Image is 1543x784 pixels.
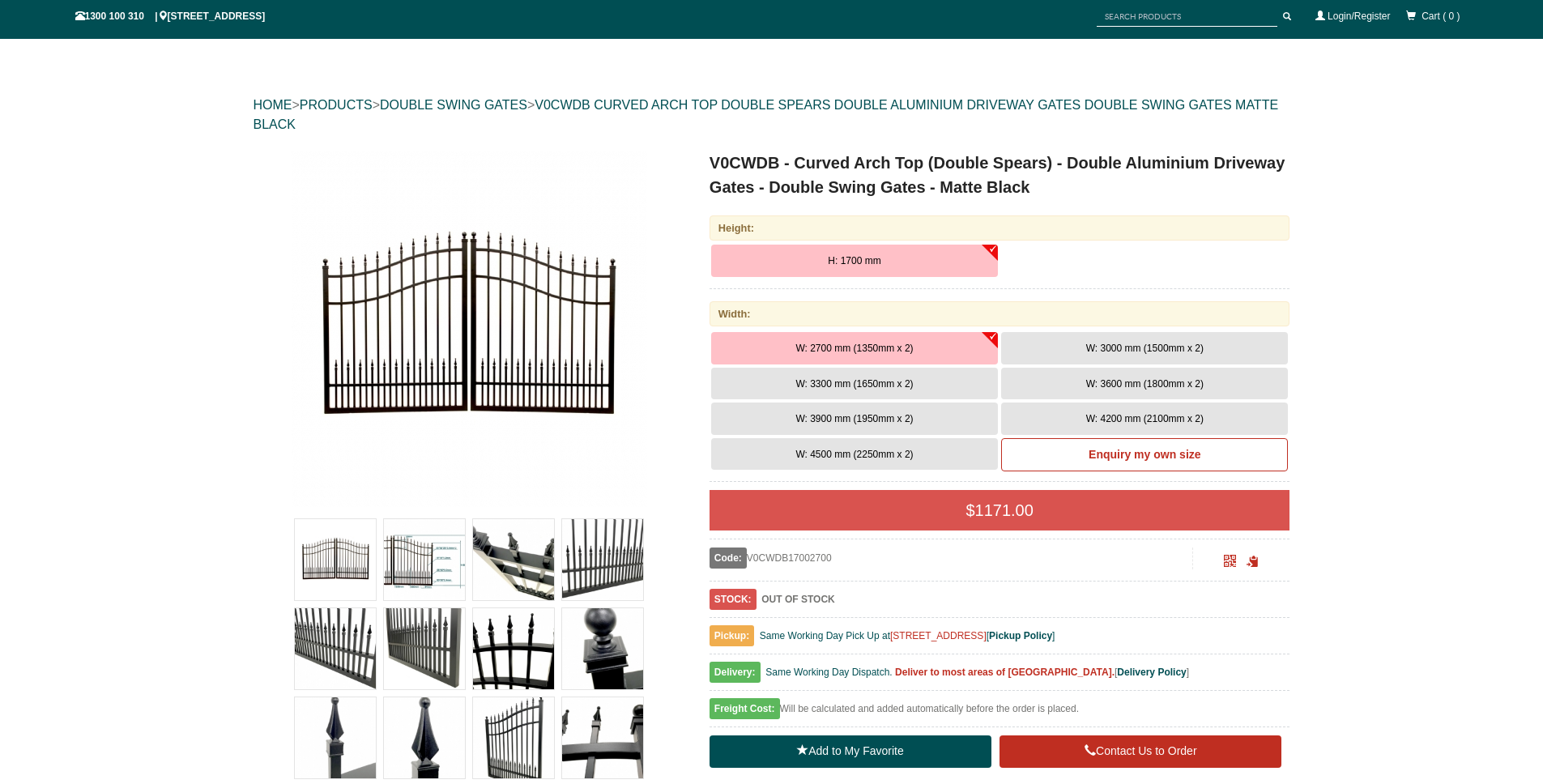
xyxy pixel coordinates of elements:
button: W: 4500 mm (2250mm x 2) [711,438,998,471]
img: V0CWDB - Curved Arch Top (Double Spears) - Double Aluminium Driveway Gates - Double Swing Gates -... [295,519,376,600]
b: OUT OF STOCK [761,594,834,605]
span: Delivery: [710,662,761,683]
img: V0CWDB - Curved Arch Top (Double Spears) - Double Aluminium Driveway Gates - Double Swing Gates -... [473,697,554,778]
span: Cart ( 0 ) [1422,11,1460,22]
a: Delivery Policy [1117,667,1186,678]
img: V0CWDB - Curved Arch Top (Double Spears) - Double Aluminium Driveway Gates - Double Swing Gates -... [562,608,643,689]
h1: V0CWDB - Curved Arch Top (Double Spears) - Double Aluminium Driveway Gates - Double Swing Gates -... [710,151,1290,199]
span: H: 1700 mm [828,255,880,266]
a: Contact Us to Order [1000,735,1281,768]
span: W: 2700 mm (1350mm x 2) [795,343,913,354]
div: Will be calculated and added automatically before the order is placed. [710,699,1290,727]
img: V0CWDB - Curved Arch Top (Double Spears) - Double Aluminium Driveway Gates - Double Swing Gates -... [473,608,554,689]
button: W: 3300 mm (1650mm x 2) [711,368,998,400]
span: Same Working Day Pick Up at [ ] [760,630,1055,641]
span: Same Working Day Dispatch. [765,667,893,678]
b: Enquiry my own size [1089,448,1200,461]
span: W: 4200 mm (2100mm x 2) [1086,413,1204,424]
button: H: 1700 mm [711,245,998,277]
button: W: 3000 mm (1500mm x 2) [1001,332,1288,364]
a: DOUBLE SWING GATES [380,98,527,112]
a: Enquiry my own size [1001,438,1288,472]
img: V0CWDB - Curved Arch Top (Double Spears) - Double Aluminium Driveway Gates - Double Swing Gates -... [562,697,643,778]
a: Login/Register [1328,11,1390,22]
iframe: LiveChat chat widget [1315,676,1543,727]
button: W: 4200 mm (2100mm x 2) [1001,403,1288,435]
span: Freight Cost: [710,698,780,719]
div: Height: [710,215,1290,241]
div: [ ] [710,663,1290,691]
span: Code: [710,548,747,569]
img: V0CWDB - Curved Arch Top (Double Spears) - Double Aluminium Driveway Gates - Double Swing Gates -... [295,697,376,778]
span: Click to copy the URL [1247,556,1259,568]
div: Width: [710,301,1290,326]
a: Add to My Favorite [710,735,991,768]
a: PRODUCTS [300,98,373,112]
img: V0CWDB - Curved Arch Top (Double Spears) - Double Aluminium Driveway Gates - Double Swing Gates -... [384,519,465,600]
a: V0CWDB - Curved Arch Top (Double Spears) - Double Aluminium Driveway Gates - Double Swing Gates -... [255,151,684,507]
a: Click to enlarge and scan to share. [1224,557,1236,569]
a: Pickup Policy [989,630,1052,641]
span: W: 3000 mm (1500mm x 2) [1086,343,1204,354]
a: HOME [254,98,292,112]
img: V0CWDB - Curved Arch Top (Double Spears) - Double Aluminium Driveway Gates - Double Swing Gates -... [562,519,643,600]
span: 1300 100 310 | [STREET_ADDRESS] [75,11,266,22]
span: STOCK: [710,589,757,610]
img: V0CWDB - Curved Arch Top (Double Spears) - Double Aluminium Driveway Gates - Double Swing Gates -... [384,697,465,778]
img: V0CWDB - Curved Arch Top (Double Spears) - Double Aluminium Driveway Gates - Double Swing Gates -... [291,151,647,507]
img: V0CWDB - Curved Arch Top (Double Spears) - Double Aluminium Driveway Gates - Double Swing Gates -... [473,519,554,600]
button: W: 3900 mm (1950mm x 2) [711,403,998,435]
span: W: 3600 mm (1800mm x 2) [1086,378,1204,390]
img: V0CWDB - Curved Arch Top (Double Spears) - Double Aluminium Driveway Gates - Double Swing Gates -... [295,608,376,689]
b: Deliver to most areas of [GEOGRAPHIC_DATA]. [895,667,1115,678]
span: W: 4500 mm (2250mm x 2) [795,449,913,460]
div: > > > [254,79,1290,151]
div: $ [710,490,1290,530]
span: 1171.00 [975,501,1034,519]
span: W: 3900 mm (1950mm x 2) [795,413,913,424]
span: Pickup: [710,625,754,646]
div: V0CWDB17002700 [710,548,1193,569]
button: W: 2700 mm (1350mm x 2) [711,332,998,364]
img: V0CWDB - Curved Arch Top (Double Spears) - Double Aluminium Driveway Gates - Double Swing Gates -... [384,608,465,689]
input: SEARCH PRODUCTS [1097,6,1277,27]
button: W: 3600 mm (1800mm x 2) [1001,368,1288,400]
span: W: 3300 mm (1650mm x 2) [795,378,913,390]
a: [STREET_ADDRESS] [890,630,987,641]
a: V0CWDB CURVED ARCH TOP DOUBLE SPEARS DOUBLE ALUMINIUM DRIVEWAY GATES DOUBLE SWING GATES MATTE BLACK [254,98,1279,131]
